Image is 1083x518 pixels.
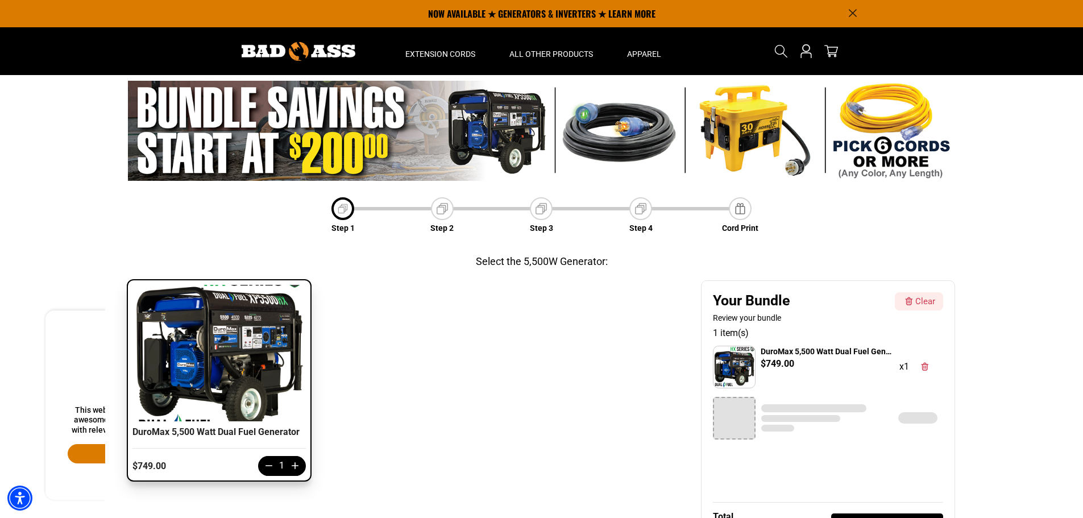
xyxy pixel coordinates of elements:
a: cart [822,44,840,58]
div: Select the 5,500W Generator: [476,254,608,269]
div: Review your bundle [713,312,890,324]
img: Bad Ass Extension Cords [242,42,355,61]
p: Step 2 [430,222,454,234]
summary: Extension Cords [388,27,492,75]
summary: Search [772,42,790,60]
img: DuroMax 5,500 Watt Dual Fuel Generator [713,346,755,388]
p: Cord Print [722,222,758,234]
summary: Apparel [610,27,678,75]
p: Step 1 [331,222,355,234]
span: All Other Products [509,49,593,59]
div: $749.00 [761,357,794,371]
summary: All Other Products [492,27,610,75]
span: Extension Cords [405,49,475,59]
div: 1 item(s) [713,326,943,340]
span: Apparel [627,49,661,59]
p: Step 3 [530,222,553,234]
div: $749.00 [132,461,235,471]
div: 1 [279,459,284,473]
img: Promotional banner featuring a generator, extension cords, and a power box. Text highlights bundl... [128,81,955,181]
div: Clear [915,295,935,308]
div: x1 [899,360,909,374]
a: Open this option [797,27,815,75]
div: Your Bundle [713,292,890,309]
div: DuroMax 5,500 Watt Dual Fuel Generator [132,426,306,449]
div: DuroMax 5,500 Watt Dual Fuel Generator [761,346,893,357]
div: Accessibility Menu [7,486,32,511]
p: Step 4 [629,222,653,234]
